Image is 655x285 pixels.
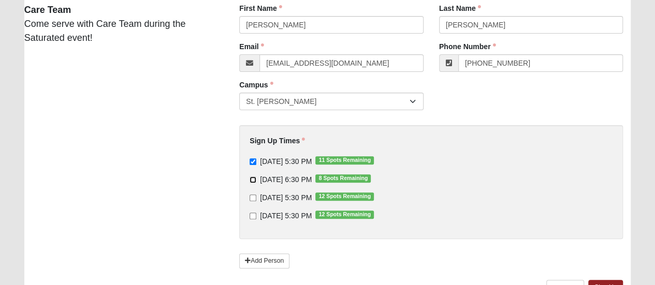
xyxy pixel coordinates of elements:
[239,41,264,52] label: Email
[260,193,312,202] span: [DATE] 5:30 PM
[250,176,256,183] input: [DATE] 6:30 PM8 Spots Remaining
[24,5,71,15] strong: Care Team
[315,174,371,183] span: 8 Spots Remaining
[260,212,312,220] span: [DATE] 5:30 PM
[239,3,282,13] label: First Name
[260,157,312,166] span: [DATE] 5:30 PM
[439,41,496,52] label: Phone Number
[315,156,374,164] span: 11 Spots Remaining
[260,175,312,184] span: [DATE] 6:30 PM
[439,3,481,13] label: Last Name
[250,213,256,219] input: [DATE] 5:30 PM12 Spots Remaining
[239,253,289,268] a: Add Person
[17,3,224,45] div: Come serve with Care Team during the Saturated event!
[250,136,305,146] label: Sign Up Times
[315,192,374,201] span: 12 Spots Remaining
[250,194,256,201] input: [DATE] 5:30 PM12 Spots Remaining
[250,158,256,165] input: [DATE] 5:30 PM11 Spots Remaining
[239,80,273,90] label: Campus
[315,211,374,219] span: 12 Spots Remaining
